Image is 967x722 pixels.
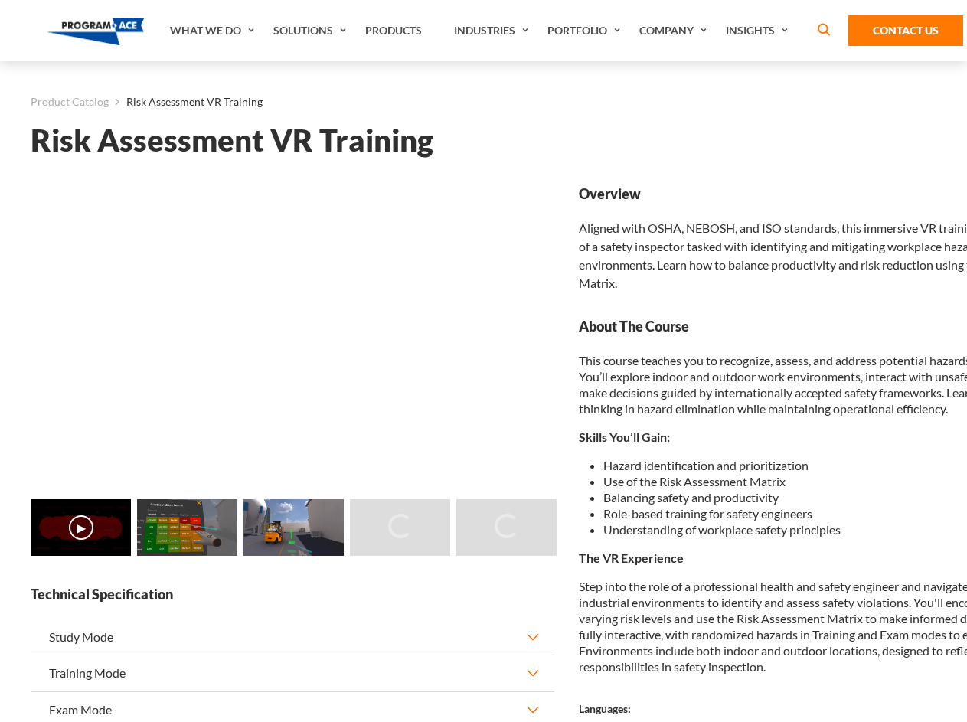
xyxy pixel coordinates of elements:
[31,92,109,112] a: Product Catalog
[31,585,554,604] strong: Technical Specification
[243,499,344,556] img: Risk Assessment VR Training - Preview 2
[47,18,145,45] img: Program-Ace
[31,499,131,556] img: Risk Assessment VR Training - Video 0
[579,702,631,715] strong: Languages:
[848,15,963,46] a: Contact Us
[69,515,93,540] button: ▶
[31,655,554,691] button: Training Mode
[109,92,263,112] li: Risk Assessment VR Training
[31,619,554,655] button: Study Mode
[31,185,554,479] iframe: Risk Assessment VR Training - Video 0
[137,499,237,556] img: Risk Assessment VR Training - Preview 1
